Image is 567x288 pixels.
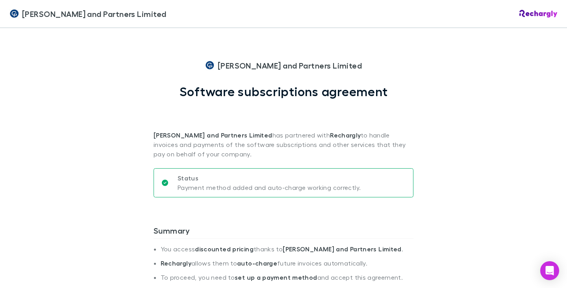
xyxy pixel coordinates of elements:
h1: Software subscriptions agreement [180,84,388,99]
p: has partnered with to handle invoices and payments of the software subscriptions and other servic... [154,99,413,159]
img: Coates and Partners Limited's Logo [205,61,215,70]
strong: Rechargly [330,131,361,139]
li: allows them to future invoices automatically. [161,259,413,273]
strong: [PERSON_NAME] and Partners Limited [283,245,402,253]
strong: Rechargly [161,259,191,267]
h3: Summary [154,226,413,238]
img: Rechargly Logo [519,10,558,18]
li: To proceed, you need to and accept this agreement. [161,273,413,288]
li: You access thanks to . [161,245,413,259]
div: Open Intercom Messenger [540,261,559,280]
p: Status [178,173,361,183]
span: [PERSON_NAME] and Partners Limited [218,59,362,71]
span: [PERSON_NAME] and Partners Limited [22,8,167,20]
strong: auto-charge [237,259,277,267]
strong: [PERSON_NAME] and Partners Limited [154,131,272,139]
p: Payment method added and auto-charge working correctly. [178,183,361,192]
img: Coates and Partners Limited's Logo [9,9,19,19]
strong: discounted pricing [195,245,254,253]
strong: set up a payment method [235,273,317,281]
